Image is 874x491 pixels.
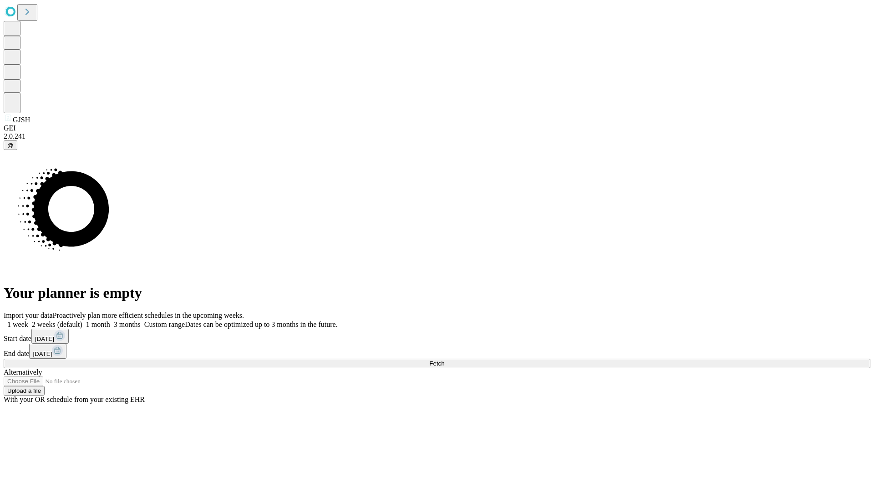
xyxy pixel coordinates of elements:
span: [DATE] [35,336,54,342]
span: Fetch [429,360,444,367]
span: Proactively plan more efficient schedules in the upcoming weeks. [53,311,244,319]
button: Upload a file [4,386,45,396]
span: Custom range [144,321,185,328]
button: @ [4,140,17,150]
button: [DATE] [31,329,69,344]
span: Alternatively [4,368,42,376]
span: [DATE] [33,351,52,357]
button: Fetch [4,359,870,368]
span: GJSH [13,116,30,124]
span: With your OR schedule from your existing EHR [4,396,145,403]
span: 1 week [7,321,28,328]
div: End date [4,344,870,359]
button: [DATE] [29,344,66,359]
div: 2.0.241 [4,132,870,140]
div: Start date [4,329,870,344]
span: @ [7,142,14,149]
div: GEI [4,124,870,132]
span: 1 month [86,321,110,328]
span: 3 months [114,321,141,328]
span: Import your data [4,311,53,319]
span: 2 weeks (default) [32,321,82,328]
h1: Your planner is empty [4,285,870,301]
span: Dates can be optimized up to 3 months in the future. [185,321,337,328]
